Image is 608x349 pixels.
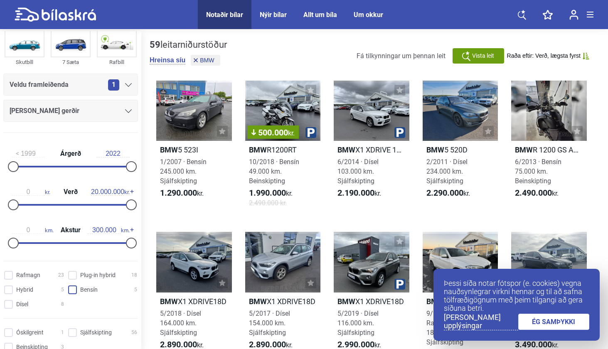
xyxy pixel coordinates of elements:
h2: X1 XDRIVE18D [245,297,321,306]
span: 5/2018 · Dísel 164.000 km. Sjálfskipting [160,310,201,337]
b: 59 [150,39,160,50]
span: 6/2013 · Bensín 75.000 km. Beinskipting [515,158,561,185]
b: 1.990.000 [249,188,286,198]
span: Rafmagn [16,271,40,280]
div: Skutbíll [5,57,44,67]
div: Rafbíll [97,57,137,67]
span: kr. [12,188,50,196]
span: 1/2007 · Bensín 245.000 km. Sjálfskipting [160,158,207,185]
a: BMW5 523I1/2007 · Bensín245.000 km. Sjálfskipting1.290.000kr. [156,81,232,215]
span: 5/2017 · Dísel 154.000 km. Sjálfskipting [249,310,290,337]
span: Sjálfskipting [80,328,112,337]
a: BMW5 520D2/2011 · Dísel234.000 km. Sjálfskipting2.290.000kr. [423,81,498,215]
span: kr. [288,129,295,137]
span: 18 [131,271,137,280]
h2: X5 XDRIVE40E [423,297,498,306]
h2: X1 XDRIVE18D [334,297,409,306]
span: km. [12,226,54,234]
span: BMW [200,57,214,63]
b: BMW [337,145,355,154]
span: 2/2011 · Dísel 234.000 km. Sjálfskipting [426,158,468,185]
a: Um okkur [354,11,383,19]
b: BMW [160,145,178,154]
span: 1 [61,328,64,337]
a: BMWX1 XDRIVE 18D6/2014 · Dísel103.000 km. Sjálfskipting2.190.000kr. [334,81,409,215]
b: BMW [515,145,533,154]
span: Dísel [16,300,28,309]
h2: 5 520D [423,145,498,155]
h2: X1 XDRIVE18D [156,297,232,306]
span: 23 [58,271,64,280]
span: 2.490.000 kr. [249,198,287,208]
span: kr. [515,188,559,198]
span: Árgerð [58,150,83,157]
button: Hreinsa síu [150,56,185,64]
span: 6/2014 · Dísel 103.000 km. Sjálfskipting [337,158,379,185]
div: leitarniðurstöður [150,39,227,50]
b: BMW [249,297,267,306]
span: kr. [160,188,204,198]
span: km. [88,226,130,234]
span: kr. [249,188,293,198]
a: Notaðir bílar [206,11,243,19]
b: BMW [337,297,355,306]
span: 56 [131,328,137,337]
b: 2.190.000 [337,188,374,198]
h2: R1200RT [245,145,321,155]
span: 8 [61,300,64,309]
img: parking.png [305,127,316,138]
span: 9/2016 · Bensín, Rafmagn 189.000 km. Sjálfskipting [426,310,474,346]
img: parking.png [394,279,405,290]
span: Plug-in hybrid [80,271,116,280]
span: 10/2018 · Bensín 49.000 km. Beinskipting [249,158,299,185]
img: user-login.svg [569,10,578,20]
span: kr. [426,188,470,198]
span: Óskilgreint [16,328,44,337]
b: 2.290.000 [426,188,463,198]
span: [PERSON_NAME] gerðir [10,105,79,117]
a: Nýir bílar [260,11,287,19]
a: ÉG SAMÞYKKI [518,314,590,330]
p: Þessi síða notar fótspor (e. cookies) vegna nauðsynlegrar virkni hennar og til að safna tölfræðig... [444,279,589,312]
h2: R 1200 GS ADVENTURE [511,145,587,155]
h2: X1 XDRIVE 18D [334,145,409,155]
span: Verð [62,189,80,195]
span: Veldu framleiðenda [10,79,69,91]
a: Allt um bíla [303,11,337,19]
span: Akstur [59,227,83,233]
b: BMW [249,145,267,154]
button: Raða eftir: Verð, lægsta fyrst [507,52,589,59]
span: Bensín [80,285,98,294]
span: 5/2019 · Dísel 116.000 km. Sjálfskipting [337,310,379,337]
span: kr. [91,188,130,196]
span: 500.000 [251,128,295,137]
span: Raða eftir: Verð, lægsta fyrst [507,52,581,59]
h2: 5 523I [156,145,232,155]
b: BMW [160,297,178,306]
a: 500.000kr.BMWR1200RT10/2018 · Bensín49.000 km. Beinskipting1.990.000kr.2.490.000 kr. [245,81,321,215]
span: Hybrid [16,285,33,294]
span: 5 [61,285,64,294]
b: 1.290.000 [160,188,197,198]
a: BMWR 1200 GS ADVENTURE6/2013 · Bensín75.000 km. Beinskipting2.490.000kr. [511,81,587,215]
span: 1 [108,79,119,91]
div: 7 Sæta [51,57,91,67]
a: [PERSON_NAME] upplýsingar [444,313,518,330]
span: Fá tilkynningar um þennan leit [357,52,446,60]
span: 5 [134,285,137,294]
span: Vista leit [472,52,494,60]
button: BMW [191,55,220,66]
b: BMW [426,297,444,306]
b: BMW [426,145,444,154]
img: parking.png [394,127,405,138]
span: kr. [337,188,381,198]
b: 2.490.000 [515,188,552,198]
